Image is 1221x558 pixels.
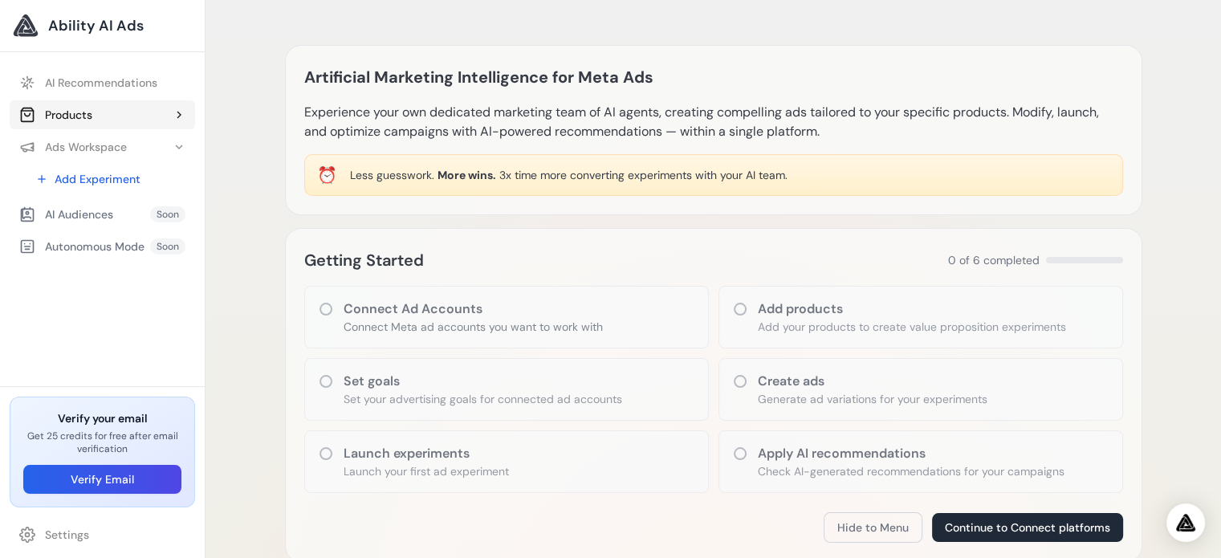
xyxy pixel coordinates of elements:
span: 0 of 6 completed [948,252,1040,268]
p: Add your products to create value proposition experiments [758,319,1066,335]
p: Connect Meta ad accounts you want to work with [344,319,603,335]
p: Experience your own dedicated marketing team of AI agents, creating compelling ads tailored to yo... [304,103,1123,141]
span: 3x time more converting experiments with your AI team. [499,168,788,182]
button: Hide to Menu [824,512,922,543]
span: Less guesswork. [350,168,434,182]
h3: Apply AI recommendations [758,444,1064,463]
h3: Launch experiments [344,444,509,463]
span: More wins. [438,168,496,182]
button: Ads Workspace [10,132,195,161]
button: Verify Email [23,465,181,494]
h2: Getting Started [304,247,424,273]
a: Settings [10,520,195,549]
span: Soon [150,238,185,255]
div: Products [19,107,92,123]
p: Get 25 credits for free after email verification [23,430,181,455]
div: AI Audiences [19,206,113,222]
a: Add Experiment [26,165,195,193]
h3: Set goals [344,372,622,391]
div: Ads Workspace [19,139,127,155]
h3: Verify your email [23,410,181,426]
div: Autonomous Mode [19,238,144,255]
span: Soon [150,206,185,222]
button: Continue to Connect platforms [932,513,1123,542]
a: Ability AI Ads [13,13,192,39]
p: Check AI-generated recommendations for your campaigns [758,463,1064,479]
h1: Artificial Marketing Intelligence for Meta Ads [304,64,653,90]
h3: Connect Ad Accounts [344,299,603,319]
button: Products [10,100,195,129]
p: Set your advertising goals for connected ad accounts [344,391,622,407]
h3: Create ads [758,372,987,391]
div: Open Intercom Messenger [1166,503,1205,542]
h3: Add products [758,299,1066,319]
span: Ability AI Ads [48,14,144,37]
p: Launch your first ad experiment [344,463,509,479]
p: Generate ad variations for your experiments [758,391,987,407]
div: ⏰ [317,164,337,186]
a: AI Recommendations [10,68,195,97]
